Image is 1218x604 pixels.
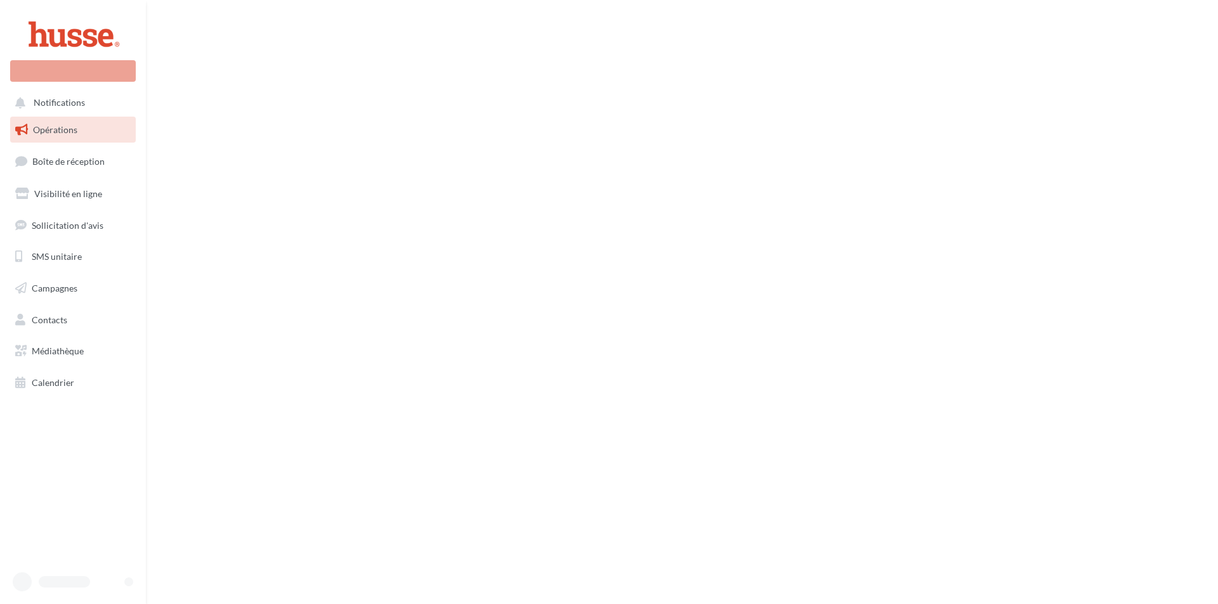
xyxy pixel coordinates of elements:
[8,148,138,175] a: Boîte de réception
[33,124,77,135] span: Opérations
[8,117,138,143] a: Opérations
[32,156,105,167] span: Boîte de réception
[32,251,82,262] span: SMS unitaire
[32,283,77,293] span: Campagnes
[8,243,138,270] a: SMS unitaire
[10,60,136,82] div: Nouvelle campagne
[8,275,138,302] a: Campagnes
[34,188,102,199] span: Visibilité en ligne
[8,212,138,239] a: Sollicitation d'avis
[32,219,103,230] span: Sollicitation d'avis
[8,307,138,333] a: Contacts
[34,98,85,108] span: Notifications
[8,369,138,396] a: Calendrier
[32,377,74,388] span: Calendrier
[32,345,84,356] span: Médiathèque
[8,181,138,207] a: Visibilité en ligne
[8,338,138,364] a: Médiathèque
[32,314,67,325] span: Contacts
